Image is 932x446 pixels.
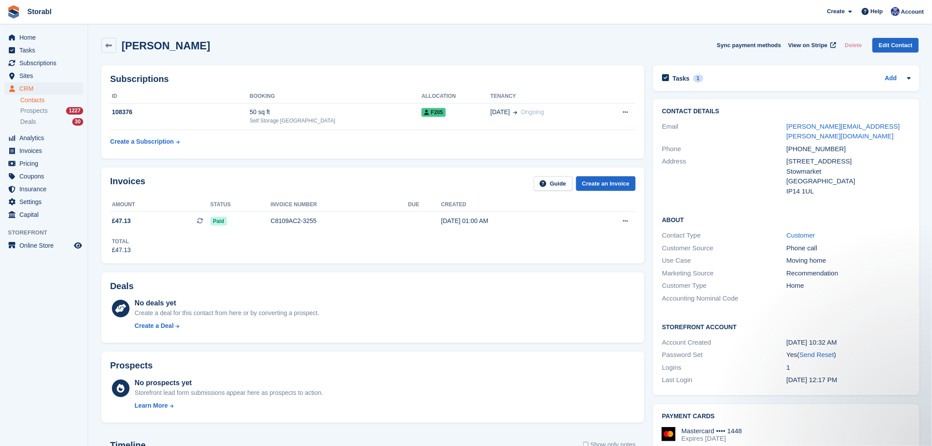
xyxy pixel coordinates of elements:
img: Tegan Ewart [891,7,900,16]
img: Mastercard Logo [662,427,676,441]
div: Use Case [662,256,787,266]
h2: Prospects [110,361,153,371]
div: Password Set [662,350,787,360]
span: Deals [20,118,36,126]
div: 30 [72,118,83,126]
th: Tenancy [491,89,599,104]
span: Prospects [20,107,48,115]
div: 108376 [110,108,250,117]
div: Account Created [662,338,787,348]
div: [DATE] 10:32 AM [787,338,911,348]
span: Home [19,31,72,44]
div: [STREET_ADDRESS] [787,156,911,167]
div: Mastercard •••• 1448 [681,427,742,435]
img: stora-icon-8386f47178a22dfd0bd8f6a31ec36ba5ce8667c1dd55bd0f319d3a0aa187defe.svg [7,5,20,19]
span: [DATE] [491,108,510,117]
span: Capital [19,208,72,221]
span: Paid [211,217,227,226]
div: Accounting Nominal Code [662,294,787,304]
div: Customer Type [662,281,787,291]
a: Create an Invoice [576,176,636,191]
div: [DATE] 01:00 AM [441,216,581,226]
div: 1 [693,74,703,82]
div: C8109AC2-3255 [271,216,408,226]
a: menu [4,157,83,170]
a: menu [4,44,83,56]
h2: [PERSON_NAME] [122,40,210,52]
div: Email [662,122,787,141]
span: Account [901,7,924,16]
a: Contacts [20,96,83,104]
div: Phone call [787,243,911,253]
a: View on Stripe [785,38,838,52]
div: Create a Deal [135,321,174,331]
h2: About [662,215,911,224]
div: £47.13 [112,245,131,255]
span: View on Stripe [788,41,828,50]
th: Booking [250,89,422,104]
a: Learn More [135,401,323,410]
div: Moving home [787,256,911,266]
th: Status [211,198,271,212]
div: No prospects yet [135,378,323,388]
span: Coupons [19,170,72,182]
a: Preview store [73,240,83,251]
div: No deals yet [135,298,319,308]
h2: Tasks [673,74,690,82]
h2: Storefront Account [662,322,911,331]
button: Delete [841,38,865,52]
a: Guide [534,176,573,191]
a: menu [4,145,83,157]
a: menu [4,82,83,95]
a: menu [4,57,83,69]
a: Create a Subscription [110,134,180,150]
div: Stowmarket [787,167,911,177]
div: Total [112,238,131,245]
h2: Invoices [110,176,145,191]
a: menu [4,170,83,182]
span: Analytics [19,132,72,144]
th: Amount [110,198,211,212]
a: Create a Deal [135,321,319,331]
a: menu [4,183,83,195]
div: Phone [662,144,787,154]
span: Pricing [19,157,72,170]
h2: Contact Details [662,108,911,115]
div: Create a Subscription [110,137,174,146]
div: Logins [662,363,787,373]
div: 1227 [66,107,83,115]
a: menu [4,31,83,44]
div: Contact Type [662,230,787,241]
h2: Deals [110,281,133,291]
h2: Subscriptions [110,74,636,84]
div: Recommendation [787,268,911,279]
div: Self Storage [GEOGRAPHIC_DATA] [250,117,422,125]
span: ( ) [797,351,836,358]
th: Invoice number [271,198,408,212]
span: Tasks [19,44,72,56]
th: Due [408,198,441,212]
span: Invoices [19,145,72,157]
span: Ongoing [521,108,544,115]
div: Home [787,281,911,291]
h2: Payment cards [662,413,911,420]
span: Help [871,7,883,16]
button: Sync payment methods [717,38,781,52]
div: Expires [DATE] [681,435,742,442]
div: Last Login [662,375,787,385]
span: CRM [19,82,72,95]
a: menu [4,196,83,208]
div: [GEOGRAPHIC_DATA] [787,176,911,186]
a: Storabl [24,4,55,19]
a: Edit Contact [873,38,919,52]
div: IP14 1UL [787,186,911,197]
div: Storefront lead form submissions appear here as prospects to action. [135,388,323,398]
a: menu [4,208,83,221]
div: Yes [787,350,911,360]
div: Customer Source [662,243,787,253]
div: Marketing Source [662,268,787,279]
span: £47.13 [112,216,131,226]
div: Address [662,156,787,196]
a: Send Reset [799,351,834,358]
th: Created [441,198,581,212]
